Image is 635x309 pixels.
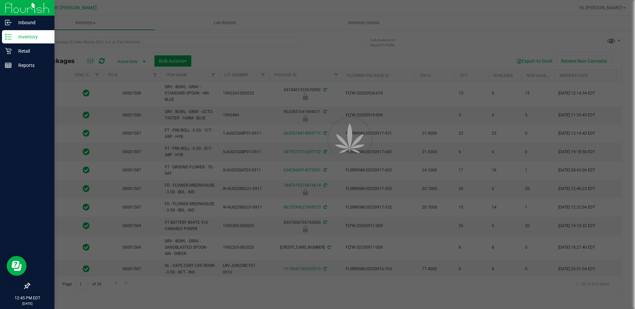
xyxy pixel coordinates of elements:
[3,301,51,306] p: [DATE]
[5,33,12,40] inline-svg: Inventory
[12,33,51,41] p: Inventory
[5,19,12,26] inline-svg: Inbound
[12,61,51,69] p: Reports
[3,295,51,301] p: 12:45 PM EDT
[5,48,12,54] inline-svg: Retail
[12,47,51,55] p: Retail
[5,62,12,69] inline-svg: Reports
[12,19,51,27] p: Inbound
[7,256,27,276] iframe: Resource center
